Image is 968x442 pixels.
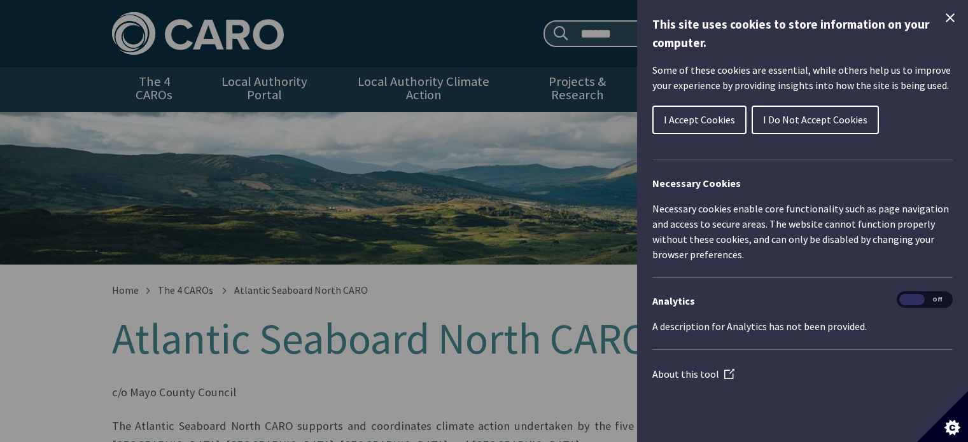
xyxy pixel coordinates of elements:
h2: Necessary Cookies [652,176,953,191]
button: I Do Not Accept Cookies [752,106,879,134]
button: Close Cookie Control [943,10,958,25]
span: I Do Not Accept Cookies [763,113,867,126]
p: Necessary cookies enable core functionality such as page navigation and access to secure areas. T... [652,201,953,262]
span: On [899,294,925,306]
h1: This site uses cookies to store information on your computer. [652,15,953,52]
span: I Accept Cookies [664,113,735,126]
p: A description for Analytics has not been provided. [652,319,953,334]
span: Off [925,294,950,306]
p: Some of these cookies are essential, while others help us to improve your experience by providing... [652,62,953,93]
button: Set cookie preferences [917,391,968,442]
a: About this tool [652,368,734,380]
button: I Accept Cookies [652,106,747,134]
h3: Analytics [652,293,953,308]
